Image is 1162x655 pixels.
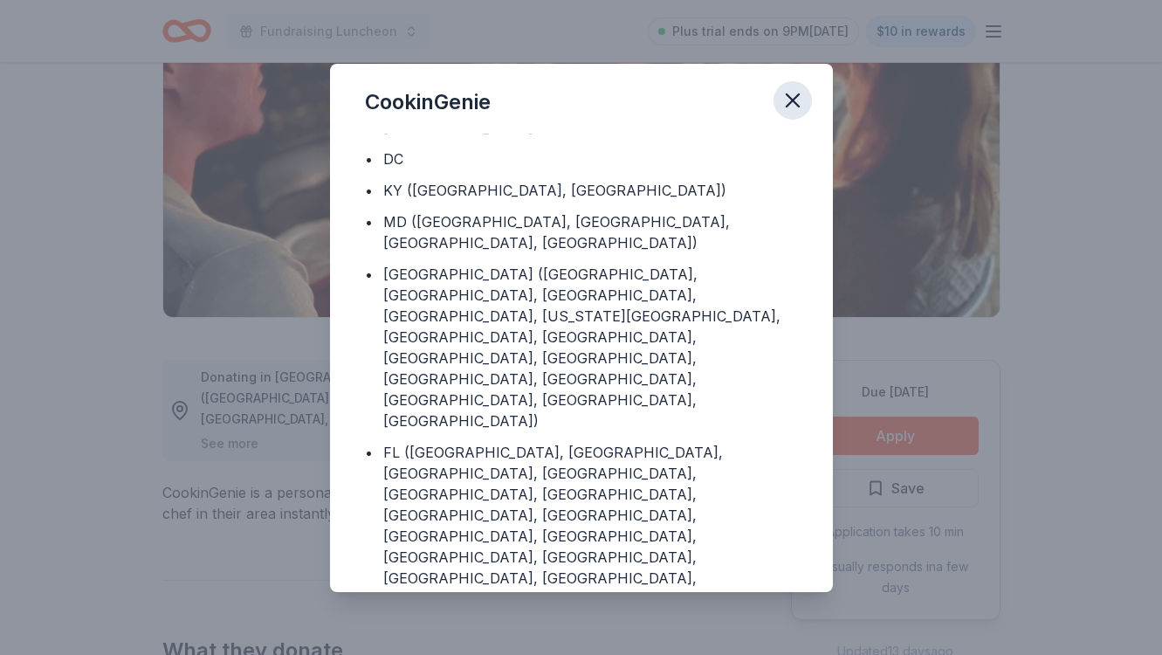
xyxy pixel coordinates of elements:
div: FL ([GEOGRAPHIC_DATA], [GEOGRAPHIC_DATA], [GEOGRAPHIC_DATA], [GEOGRAPHIC_DATA], [GEOGRAPHIC_DATA]... [383,442,798,610]
div: DC [383,148,403,169]
div: • [365,148,373,169]
div: • [365,264,373,285]
div: • [365,442,373,463]
div: KY ([GEOGRAPHIC_DATA], [GEOGRAPHIC_DATA]) [383,180,726,201]
div: • [365,211,373,232]
div: CookinGenie [365,88,491,116]
div: • [365,180,373,201]
div: [GEOGRAPHIC_DATA] ([GEOGRAPHIC_DATA], [GEOGRAPHIC_DATA], [GEOGRAPHIC_DATA], [GEOGRAPHIC_DATA], [U... [383,264,798,431]
div: MD ([GEOGRAPHIC_DATA], [GEOGRAPHIC_DATA], [GEOGRAPHIC_DATA], [GEOGRAPHIC_DATA]) [383,211,798,253]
